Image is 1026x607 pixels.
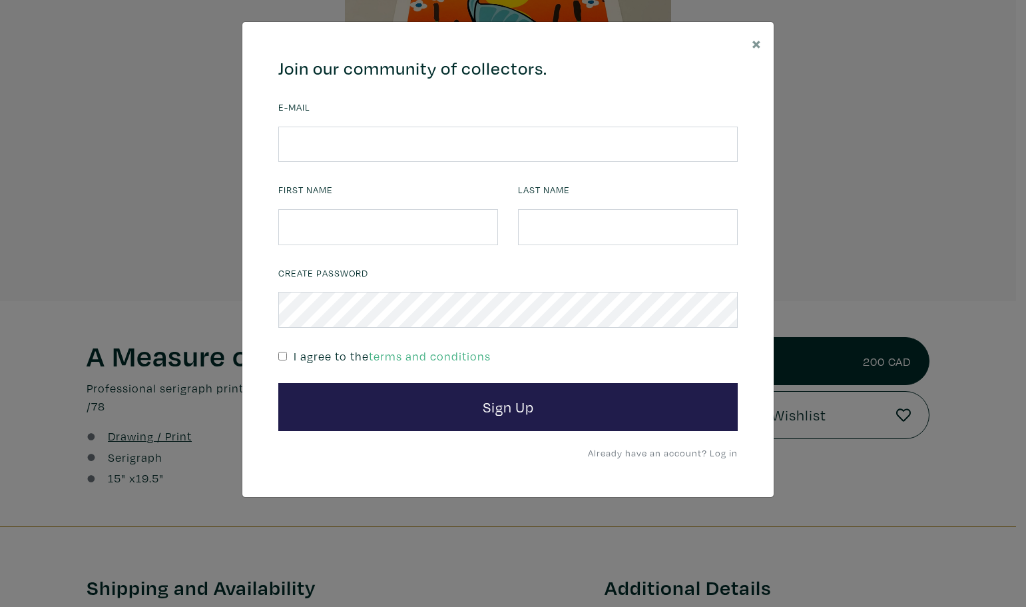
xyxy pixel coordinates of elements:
label: First Name [278,183,333,197]
label: E-mail [278,100,310,115]
a: Already have an account? Log in [588,446,738,459]
span: × [752,31,762,55]
label: Create Password [278,266,368,281]
h4: Join our community of collectors. [278,58,738,79]
button: Sign Up [278,383,738,431]
button: Close [740,22,774,64]
label: Last Name [518,183,570,197]
a: terms and conditions [369,348,491,364]
p: I agree to the [294,347,491,365]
